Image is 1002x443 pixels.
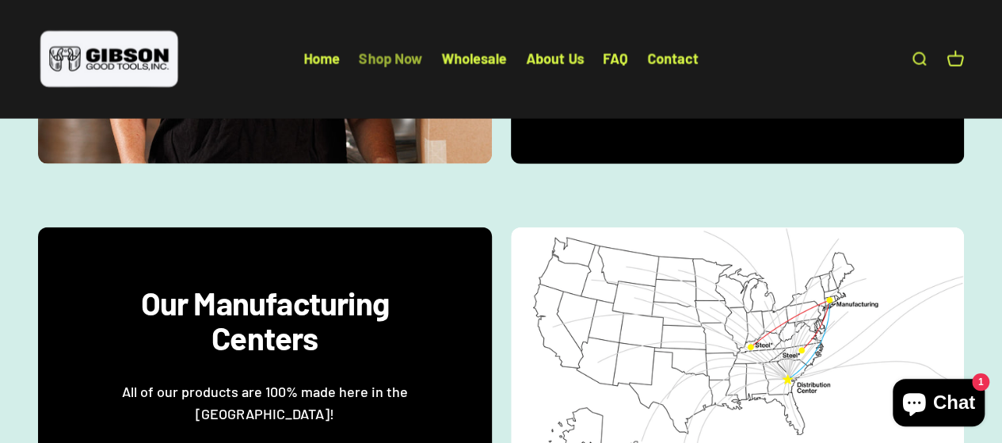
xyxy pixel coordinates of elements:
a: Wholesale [441,50,507,67]
a: Contact [647,50,699,67]
a: Shop Now [359,50,422,67]
p: All of our products are 100% made here in the [GEOGRAPHIC_DATA]! [95,380,435,426]
inbox-online-store-chat: Shopify online store chat [888,379,989,430]
a: About Us [526,50,584,67]
a: Home [303,50,340,67]
p: Our Manufacturing Centers [95,285,435,355]
a: FAQ [603,50,628,67]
